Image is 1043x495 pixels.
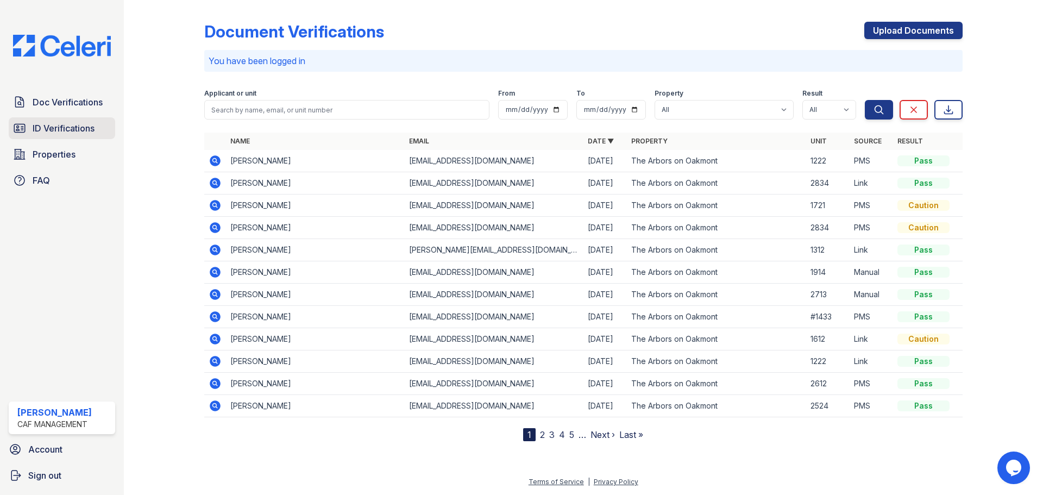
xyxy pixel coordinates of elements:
div: Document Verifications [204,22,384,41]
td: [DATE] [583,395,627,417]
td: The Arbors on Oakmont [627,395,806,417]
td: PMS [850,195,893,217]
td: The Arbors on Oakmont [627,261,806,284]
span: Properties [33,148,76,161]
td: 2524 [806,395,850,417]
label: Property [655,89,683,98]
td: 1222 [806,350,850,373]
td: Link [850,350,893,373]
div: Pass [897,400,950,411]
input: Search by name, email, or unit number [204,100,489,120]
td: The Arbors on Oakmont [627,217,806,239]
td: [PERSON_NAME] [226,217,405,239]
div: Caution [897,222,950,233]
td: Manual [850,284,893,306]
td: [EMAIL_ADDRESS][DOMAIN_NAME] [405,261,583,284]
td: PMS [850,373,893,395]
td: [PERSON_NAME] [226,172,405,195]
p: You have been logged in [209,54,958,67]
div: Pass [897,356,950,367]
a: Unit [810,137,827,145]
a: Email [409,137,429,145]
span: … [579,428,586,441]
div: Caution [897,200,950,211]
div: [PERSON_NAME] [17,406,92,419]
td: The Arbors on Oakmont [627,150,806,172]
a: Sign out [4,465,120,486]
a: FAQ [9,170,115,191]
td: 2713 [806,284,850,306]
td: The Arbors on Oakmont [627,284,806,306]
td: 2834 [806,217,850,239]
td: [EMAIL_ADDRESS][DOMAIN_NAME] [405,395,583,417]
a: Terms of Service [529,478,584,486]
a: 5 [569,429,574,440]
td: The Arbors on Oakmont [627,306,806,328]
td: 1312 [806,239,850,261]
a: 2 [540,429,545,440]
td: [DATE] [583,261,627,284]
td: 1222 [806,150,850,172]
div: Pass [897,267,950,278]
td: [EMAIL_ADDRESS][DOMAIN_NAME] [405,150,583,172]
a: Next › [590,429,615,440]
td: [PERSON_NAME] [226,261,405,284]
div: Pass [897,378,950,389]
td: The Arbors on Oakmont [627,328,806,350]
span: ID Verifications [33,122,95,135]
td: [PERSON_NAME] [226,350,405,373]
td: The Arbors on Oakmont [627,373,806,395]
div: | [588,478,590,486]
label: Result [802,89,822,98]
td: [DATE] [583,150,627,172]
td: [PERSON_NAME] [226,239,405,261]
td: [PERSON_NAME] [226,328,405,350]
td: Manual [850,261,893,284]
td: [PERSON_NAME] [226,284,405,306]
span: Doc Verifications [33,96,103,109]
td: [EMAIL_ADDRESS][DOMAIN_NAME] [405,350,583,373]
td: 1612 [806,328,850,350]
a: 4 [559,429,565,440]
img: CE_Logo_Blue-a8612792a0a2168367f1c8372b55b34899dd931a85d93a1a3d3e32e68fde9ad4.png [4,35,120,57]
a: 3 [549,429,555,440]
td: [DATE] [583,306,627,328]
td: [PERSON_NAME] [226,395,405,417]
td: [PERSON_NAME][EMAIL_ADDRESS][DOMAIN_NAME] [405,239,583,261]
td: [DATE] [583,284,627,306]
a: Source [854,137,882,145]
td: [EMAIL_ADDRESS][DOMAIN_NAME] [405,172,583,195]
div: Pass [897,155,950,166]
a: Account [4,438,120,460]
td: [PERSON_NAME] [226,150,405,172]
a: ID Verifications [9,117,115,139]
td: The Arbors on Oakmont [627,350,806,373]
td: [DATE] [583,172,627,195]
span: Sign out [28,469,61,482]
td: [EMAIL_ADDRESS][DOMAIN_NAME] [405,195,583,217]
div: Pass [897,178,950,189]
td: Link [850,172,893,195]
a: Date ▼ [588,137,614,145]
td: The Arbors on Oakmont [627,172,806,195]
span: FAQ [33,174,50,187]
div: Pass [897,311,950,322]
td: 2612 [806,373,850,395]
td: [PERSON_NAME] [226,306,405,328]
label: From [498,89,515,98]
a: Result [897,137,923,145]
span: Account [28,443,62,456]
td: 2834 [806,172,850,195]
td: PMS [850,395,893,417]
a: Last » [619,429,643,440]
td: #1433 [806,306,850,328]
div: Caution [897,334,950,344]
td: [DATE] [583,328,627,350]
td: [EMAIL_ADDRESS][DOMAIN_NAME] [405,373,583,395]
td: [DATE] [583,217,627,239]
td: PMS [850,217,893,239]
td: [DATE] [583,239,627,261]
a: Upload Documents [864,22,963,39]
td: [PERSON_NAME] [226,195,405,217]
label: Applicant or unit [204,89,256,98]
